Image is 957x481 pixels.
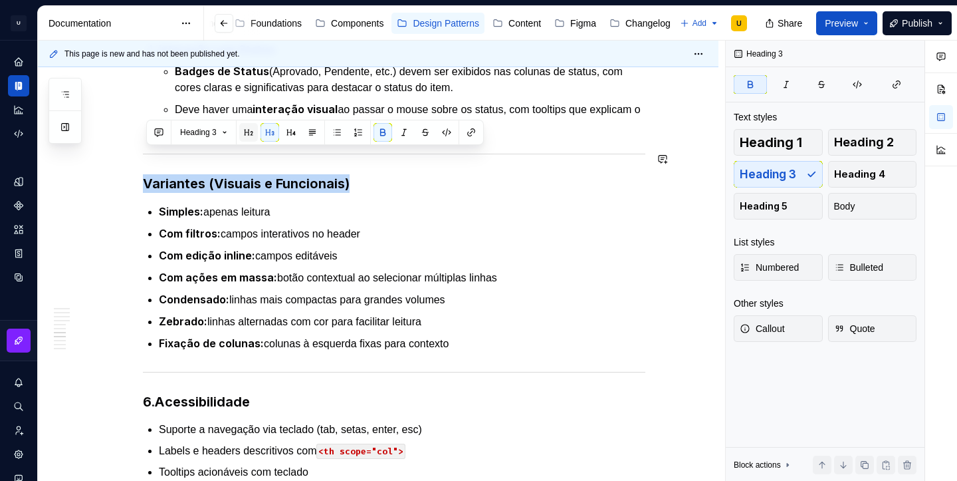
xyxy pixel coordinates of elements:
p: (Aprovado, Pendente, etc.) devem ser exibidos nas colunas de status, com cores claras e significa... [175,63,645,96]
button: Callout [734,315,823,342]
div: Block actions [734,456,793,474]
button: Share [758,11,811,35]
a: Changelog [604,13,676,34]
code: <th scope="col"> [316,444,405,459]
div: Documentation [49,17,174,30]
span: Quote [834,322,875,335]
span: Numbered [740,261,799,274]
p: Deve haver uma ao passar o mouse sobre os status, com tooltips que explicam o significado do stat... [175,101,645,134]
button: Heading 2 [828,129,917,156]
p: apenas leitura [159,204,645,220]
button: Heading 4 [828,161,917,188]
p: linhas alternadas com cor para facilitar leitura [159,313,645,330]
p: Tooltips acionáveis com teclado [159,464,645,480]
div: Text styles [734,110,777,124]
a: Home [8,51,29,73]
div: Foundations [251,17,302,30]
p: colunas à esquerda fixas para contexto [159,335,645,352]
a: Invite team [8,420,29,441]
span: Heading 2 [834,136,894,149]
span: Preview [825,17,858,30]
h3: 6. [143,393,645,411]
a: Design tokens [8,171,29,192]
div: U [736,18,742,29]
p: linhas mais compactas para grandes volumes [159,291,645,308]
span: This page is new and has not been published yet. [64,49,240,59]
div: Design Patterns [413,17,479,30]
a: Code automation [8,123,29,144]
button: Quote [828,315,917,342]
a: Components [8,195,29,216]
strong: Com edição inline: [159,249,255,262]
div: Components [331,17,383,30]
strong: interação visual [253,102,338,116]
p: botão contextual ao selecionar múltiplas linhas [159,269,645,286]
div: Figma [570,17,596,30]
a: Storybook stories [8,243,29,264]
span: Heading 5 [740,200,788,213]
button: Publish [883,11,952,35]
a: Components [310,13,389,34]
button: U [3,9,35,37]
a: Analytics [8,99,29,120]
a: Data sources [8,267,29,288]
span: Share [778,17,802,30]
a: Documentation [8,75,29,96]
p: campos editáveis [159,247,645,264]
p: Labels e headers descritivos com [159,443,645,459]
span: Publish [902,17,932,30]
button: Bulleted [828,254,917,281]
span: Bulleted [834,261,884,274]
strong: Badges de Status [175,65,269,78]
a: Settings [8,444,29,465]
div: Other styles [734,297,784,310]
div: U [11,15,27,31]
span: Heading 1 [740,136,802,149]
strong: Zebrado: [159,315,207,328]
div: Page tree [159,10,620,37]
p: campos interativos no header [159,226,645,242]
a: Foundations [229,13,307,34]
strong: Simples: [159,205,203,218]
strong: Variantes (Visuais e Funcionais) [143,176,350,192]
strong: Com ações em massa: [159,271,277,284]
strong: Com filtros: [159,227,221,240]
span: Add [692,18,706,29]
a: Assets [8,219,29,240]
strong: Condensado: [159,293,229,306]
button: Notifications [8,372,29,393]
a: Figma [549,13,601,34]
div: Changelog [625,17,671,30]
button: Heading 1 [734,129,823,156]
div: List styles [734,236,774,249]
span: Heading 3 [180,127,217,138]
div: Content [508,17,541,30]
button: Numbered [734,254,823,281]
button: Heading 5 [734,193,823,220]
strong: Acessibilidade [155,394,250,410]
span: Heading 4 [834,168,885,181]
a: Content [487,13,546,34]
button: Preview [816,11,877,35]
span: Callout [740,322,785,335]
button: Add [676,14,723,33]
button: Heading 3 [174,123,233,142]
button: Search ⌘K [8,396,29,417]
strong: Fixação de colunas: [159,337,264,350]
p: Suporte a navegação via teclado (tab, setas, enter, esc) [159,422,645,438]
a: Design Patterns [391,13,484,34]
button: Body [828,193,917,220]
